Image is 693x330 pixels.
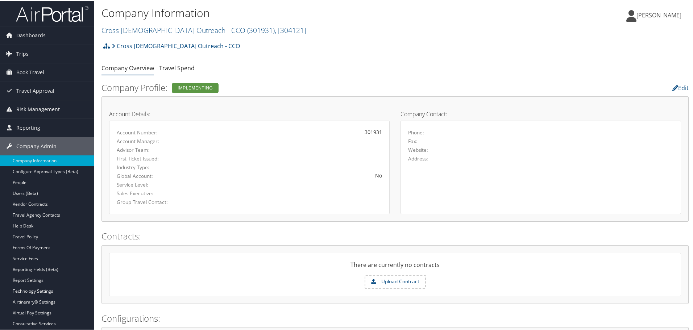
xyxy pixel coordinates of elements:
[117,128,198,135] label: Account Number:
[16,5,88,22] img: airportal-logo.png
[117,198,198,205] label: Group Travel Contact:
[117,189,198,196] label: Sales Executive:
[16,118,40,136] span: Reporting
[117,172,198,179] label: Global Account:
[275,25,306,34] span: , [ 304121 ]
[117,180,198,188] label: Service Level:
[16,63,44,81] span: Book Travel
[408,154,428,162] label: Address:
[209,171,382,179] div: No
[101,25,306,34] a: Cross [DEMOGRAPHIC_DATA] Outreach - CCO
[672,83,689,91] a: Edit
[172,82,219,92] div: Implementing
[16,44,29,62] span: Trips
[636,11,681,18] span: [PERSON_NAME]
[101,63,154,71] a: Company Overview
[16,26,46,44] span: Dashboards
[109,260,681,274] div: There are currently no contracts
[117,137,198,144] label: Account Manager:
[408,137,418,144] label: Fax:
[101,312,689,324] h2: Configurations:
[247,25,275,34] span: ( 301931 )
[117,146,198,153] label: Advisor Team:
[408,146,428,153] label: Website:
[16,100,60,118] span: Risk Management
[109,110,390,116] h4: Account Details:
[101,81,489,93] h2: Company Profile:
[209,128,382,135] div: 301931
[16,81,54,99] span: Travel Approval
[408,128,424,135] label: Phone:
[117,154,198,162] label: First Ticket Issued:
[365,275,425,287] label: Upload Contract
[401,110,681,116] h4: Company Contact:
[101,229,689,242] h2: Contracts:
[16,137,57,155] span: Company Admin
[117,163,198,170] label: Industry Type:
[626,4,689,25] a: [PERSON_NAME]
[159,63,195,71] a: Travel Spend
[112,38,240,53] a: Cross [DEMOGRAPHIC_DATA] Outreach - CCO
[101,5,493,20] h1: Company Information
